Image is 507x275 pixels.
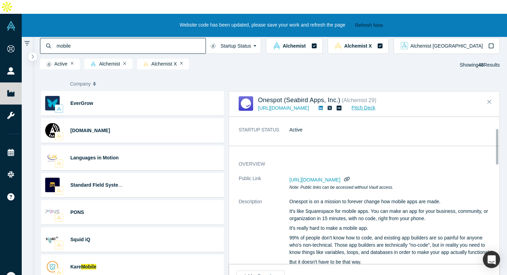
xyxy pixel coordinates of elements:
p: But it doesn't have to be that way. [289,258,495,266]
span: Public Link [239,175,261,182]
button: alchemist_aj Vault LogoAlchemist [GEOGRAPHIC_DATA] [394,38,500,54]
em: Note: Public links can be accessed without Vault access. [289,185,393,190]
img: alchemist Vault Logo [57,106,61,111]
dt: STARTUP STATUS [239,126,289,141]
input: Search by company name, class, customer, one-liner or category [56,38,206,54]
img: alchemistx Vault Logo [57,134,61,138]
img: PONS's Logo [45,205,60,219]
button: Startup Status [206,38,261,54]
img: alchemistx Vault Logo [335,42,342,49]
button: Remove Filter [180,61,183,66]
a: [DOMAIN_NAME] [70,128,110,133]
img: alchemist Vault Logo [273,42,280,49]
span: Company [70,77,91,91]
img: Squid iQ's Logo [45,232,60,247]
span: Active [43,61,68,67]
h3: overview [239,160,485,168]
button: Refresh Now [352,21,385,30]
a: Onespot (Seabird Apps, Inc.) [258,97,340,104]
img: alchemistx Vault Logo [143,61,148,67]
p: 99% of people don't know how to code, and existing app builders are so painful for anyone who's n... [289,234,495,256]
small: ( Alchemist 29 ) [342,97,377,103]
span: Showing Results [460,62,500,68]
span: Alchemist X [140,61,177,67]
img: Axellero.io's Logo [45,123,60,138]
a: Pitch Deck [344,104,376,112]
a: [URL][DOMAIN_NAME] [258,105,309,111]
p: It's like Squarespace for mobile apps. You can make an app for your business, community, or organ... [289,208,495,222]
span: [URL][DOMAIN_NAME] [289,177,340,183]
span: Mobile [81,264,96,269]
img: alchemistx Vault Logo [57,215,61,220]
span: Alchemist [GEOGRAPHIC_DATA] [410,43,483,48]
span: Alchemist [88,61,120,67]
span: Alchemist [283,43,306,48]
a: Standard Field Systems [70,182,125,188]
img: Startup status [46,61,51,67]
button: Close [484,97,495,108]
img: alchemist_aj Vault Logo [401,42,408,49]
img: alchemist Vault Logo [91,61,96,67]
a: Languages in Motion [70,155,119,160]
button: Company [70,77,121,91]
button: alchemist Vault LogoAlchemist [266,38,322,54]
img: Kare Mobile's Logo [45,259,60,274]
img: Alchemist Vault Logo [6,21,16,31]
img: alchemistx Vault Logo [57,270,61,275]
img: EverGrow's Logo [45,96,60,110]
img: Onespot (Seabird Apps, Inc.)'s Logo [239,96,253,111]
button: Remove Filter [123,61,126,66]
img: Standard Field Systems's Logo [45,178,60,192]
button: Remove Filter [71,61,74,66]
button: alchemistx Vault LogoAlchemist X [328,38,389,54]
span: Kare [70,264,81,269]
a: KareMobile [70,264,96,269]
img: Startup status [210,43,216,49]
span: Alchemist X [344,43,372,48]
img: Languages in Motion's Logo [45,150,60,165]
dd: Active [289,126,495,134]
img: alchemistx Vault Logo [57,188,61,193]
a: Squid iQ [70,237,90,242]
img: alchemistx Vault Logo [57,243,61,247]
p: It's really hard to make a mobile app. [289,225,495,232]
p: Onespot is on a mission to forever change how mobile apps are made. [289,198,495,205]
strong: 48 [478,62,484,68]
a: PONS [70,209,84,215]
a: EverGrow [70,100,93,106]
img: alchemistx Vault Logo [57,161,61,166]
